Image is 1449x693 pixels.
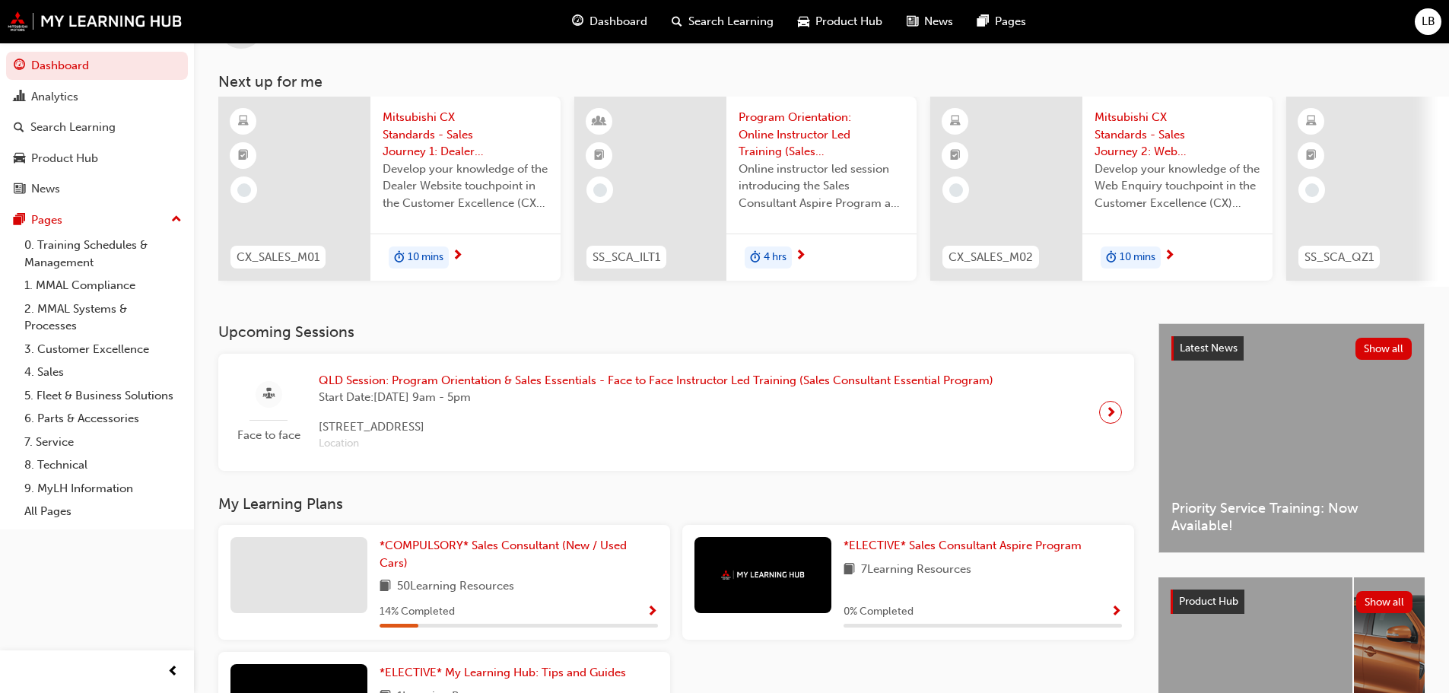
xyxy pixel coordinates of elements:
[1171,500,1412,534] span: Priority Service Training: Now Available!
[6,83,188,111] a: Analytics
[394,248,405,268] span: duration-icon
[647,602,658,621] button: Show Progress
[572,12,583,31] span: guage-icon
[1306,146,1317,166] span: booktick-icon
[6,52,188,80] a: Dashboard
[18,431,188,454] a: 7. Service
[319,435,993,453] span: Location
[594,112,605,132] span: learningResourceType_INSTRUCTOR_LED-icon
[31,150,98,167] div: Product Hub
[1120,249,1155,266] span: 10 mins
[1355,338,1412,360] button: Show all
[6,175,188,203] a: News
[907,12,918,31] span: news-icon
[594,146,605,166] span: booktick-icon
[171,210,182,230] span: up-icon
[218,495,1134,513] h3: My Learning Plans
[14,214,25,227] span: pages-icon
[380,577,391,596] span: book-icon
[1095,161,1260,212] span: Develop your knowledge of the Web Enquiry touchpoint in the Customer Excellence (CX) Sales journey.
[218,97,561,281] a: CX_SALES_M01Mitsubishi CX Standards - Sales Journey 1: Dealer WebsiteDevelop your knowledge of th...
[1304,249,1374,266] span: SS_SCA_QZ1
[924,13,953,30] span: News
[861,561,971,580] span: 7 Learning Resources
[194,73,1449,91] h3: Next up for me
[167,663,179,682] span: prev-icon
[238,112,249,132] span: learningResourceType_ELEARNING-icon
[1158,323,1425,553] a: Latest NewsShow allPriority Service Training: Now Available!
[739,109,904,161] span: Program Orientation: Online Instructor Led Training (Sales Consultant Aspire Program)
[995,13,1026,30] span: Pages
[844,561,855,580] span: book-icon
[721,570,805,580] img: mmal
[18,361,188,384] a: 4. Sales
[844,537,1088,555] a: *ELECTIVE* Sales Consultant Aspire Program
[950,146,961,166] span: booktick-icon
[6,49,188,206] button: DashboardAnalyticsSearch LearningProduct HubNews
[1422,13,1435,30] span: LB
[1171,336,1412,361] a: Latest NewsShow all
[1095,109,1260,161] span: Mitsubishi CX Standards - Sales Journey 2: Web Enquiry
[30,119,116,136] div: Search Learning
[1305,183,1319,197] span: learningRecordVerb_NONE-icon
[408,249,443,266] span: 10 mins
[18,453,188,477] a: 8. Technical
[14,152,25,166] span: car-icon
[739,161,904,212] span: Online instructor led session introducing the Sales Consultant Aspire Program and outlining what ...
[18,477,188,501] a: 9. MyLH Information
[1105,402,1117,423] span: next-icon
[18,384,188,408] a: 5. Fleet & Business Solutions
[6,206,188,234] button: Pages
[1415,8,1441,35] button: LB
[844,603,914,621] span: 0 % Completed
[786,6,895,37] a: car-iconProduct Hub
[672,12,682,31] span: search-icon
[1306,112,1317,132] span: learningResourceType_ELEARNING-icon
[1106,248,1117,268] span: duration-icon
[14,121,24,135] span: search-icon
[383,109,548,161] span: Mitsubishi CX Standards - Sales Journey 1: Dealer Website
[560,6,659,37] a: guage-iconDashboard
[1356,591,1413,613] button: Show all
[1180,342,1238,354] span: Latest News
[31,88,78,106] div: Analytics
[593,249,660,266] span: SS_SCA_ILT1
[844,539,1082,552] span: *ELECTIVE* Sales Consultant Aspire Program
[319,418,993,436] span: [STREET_ADDRESS]
[380,666,626,679] span: *ELECTIVE* My Learning Hub: Tips and Guides
[1179,595,1238,608] span: Product Hub
[589,13,647,30] span: Dashboard
[230,366,1122,459] a: Face to faceQLD Session: Program Orientation & Sales Essentials - Face to Face Instructor Led Tra...
[977,12,989,31] span: pages-icon
[237,249,319,266] span: CX_SALES_M01
[1171,590,1412,614] a: Product HubShow all
[31,180,60,198] div: News
[6,113,188,141] a: Search Learning
[949,183,963,197] span: learningRecordVerb_NONE-icon
[319,372,993,389] span: QLD Session: Program Orientation & Sales Essentials - Face to Face Instructor Led Training (Sales...
[31,211,62,229] div: Pages
[815,13,882,30] span: Product Hub
[397,577,514,596] span: 50 Learning Resources
[238,146,249,166] span: booktick-icon
[647,606,658,619] span: Show Progress
[18,234,188,274] a: 0. Training Schedules & Management
[574,97,917,281] a: SS_SCA_ILT1Program Orientation: Online Instructor Led Training (Sales Consultant Aspire Program)O...
[1111,602,1122,621] button: Show Progress
[14,183,25,196] span: news-icon
[764,249,786,266] span: 4 hrs
[750,248,761,268] span: duration-icon
[14,91,25,104] span: chart-icon
[230,427,307,444] span: Face to face
[18,338,188,361] a: 3. Customer Excellence
[895,6,965,37] a: news-iconNews
[263,385,275,404] span: sessionType_FACE_TO_FACE-icon
[659,6,786,37] a: search-iconSearch Learning
[237,183,251,197] span: learningRecordVerb_NONE-icon
[380,537,658,571] a: *COMPULSORY* Sales Consultant (New / Used Cars)
[18,500,188,523] a: All Pages
[8,11,183,31] img: mmal
[18,407,188,431] a: 6. Parts & Accessories
[593,183,607,197] span: learningRecordVerb_NONE-icon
